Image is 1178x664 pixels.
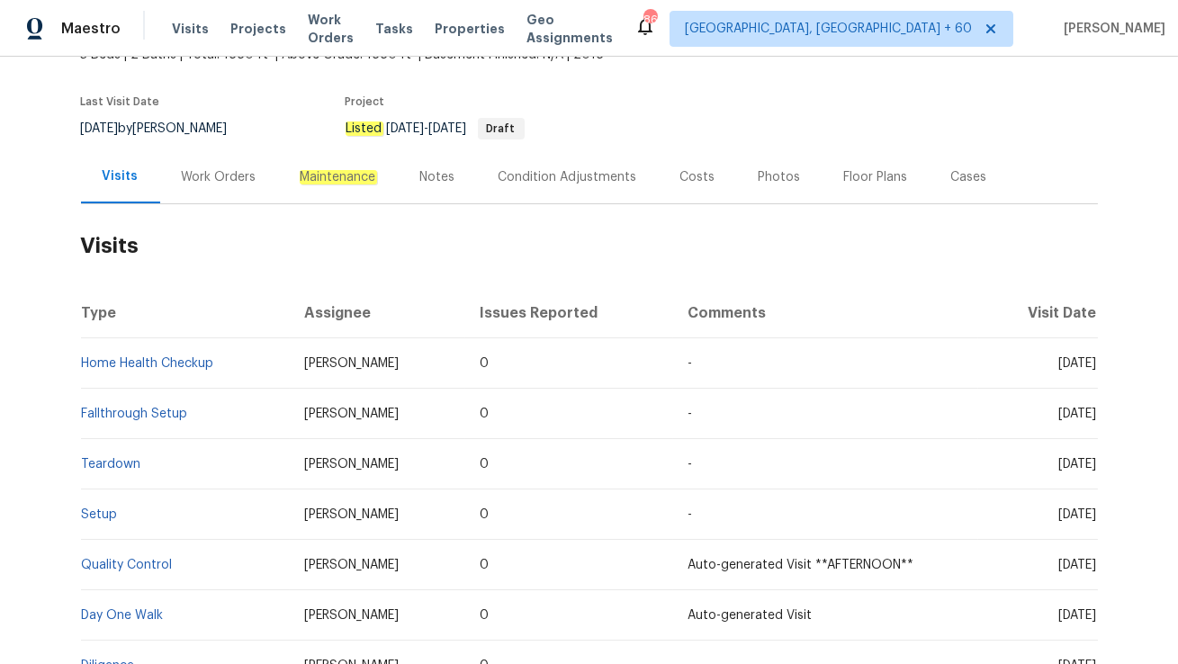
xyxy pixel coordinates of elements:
div: Notes [420,168,455,186]
div: Floor Plans [844,168,908,186]
span: - [688,458,692,471]
span: [PERSON_NAME] [304,609,399,622]
span: Tasks [375,22,413,35]
span: Visits [172,20,209,38]
span: 0 [480,458,489,471]
span: [DATE] [1059,408,1097,420]
span: [GEOGRAPHIC_DATA], [GEOGRAPHIC_DATA] + 60 [685,20,972,38]
div: by [PERSON_NAME] [81,118,249,139]
div: Visits [103,167,139,185]
span: - [688,408,692,420]
th: Issues Reported [465,288,673,338]
a: Teardown [82,458,141,471]
span: 0 [480,508,489,521]
a: Fallthrough Setup [82,408,188,420]
div: 867 [643,11,656,29]
span: Projects [230,20,286,38]
a: Quality Control [82,559,173,571]
span: Auto-generated Visit [688,609,812,622]
div: Costs [680,168,715,186]
span: Project [346,96,385,107]
span: [PERSON_NAME] [304,559,399,571]
div: Photos [759,168,801,186]
span: - [688,357,692,370]
em: Maintenance [300,170,377,184]
span: [PERSON_NAME] [1057,20,1165,38]
span: [DATE] [81,122,119,135]
span: [PERSON_NAME] [304,357,399,370]
a: Setup [82,508,118,521]
span: [DATE] [1059,458,1097,471]
span: [PERSON_NAME] [304,508,399,521]
span: Maestro [61,20,121,38]
th: Visit Date [978,288,1097,338]
div: Condition Adjustments [499,168,637,186]
span: [DATE] [1059,609,1097,622]
span: [PERSON_NAME] [304,408,399,420]
span: [DATE] [387,122,425,135]
span: 0 [480,408,489,420]
span: - [688,508,692,521]
span: 0 [480,357,489,370]
span: - [387,122,467,135]
em: Listed [346,121,383,136]
div: Work Orders [182,168,256,186]
span: Work Orders [308,11,354,47]
h2: Visits [81,204,1098,288]
th: Assignee [290,288,465,338]
span: 0 [480,609,489,622]
span: [DATE] [429,122,467,135]
span: Last Visit Date [81,96,160,107]
th: Type [81,288,291,338]
span: [DATE] [1059,559,1097,571]
a: Home Health Checkup [82,357,214,370]
span: [DATE] [1059,508,1097,521]
div: Cases [951,168,987,186]
span: [DATE] [1059,357,1097,370]
span: [PERSON_NAME] [304,458,399,471]
span: Geo Assignments [526,11,613,47]
a: Day One Walk [82,609,164,622]
span: Properties [435,20,505,38]
span: 0 [480,559,489,571]
th: Comments [673,288,978,338]
span: Auto-generated Visit **AFTERNOON** [688,559,913,571]
span: Draft [480,123,523,134]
